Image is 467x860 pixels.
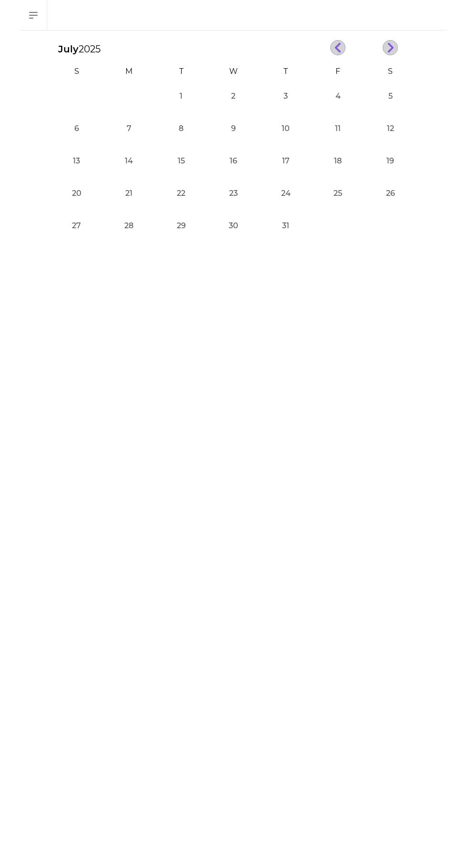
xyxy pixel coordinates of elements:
div: W [209,66,258,77]
button: 7 [120,119,139,138]
button: 9 [224,119,243,138]
button: 19 [381,152,400,171]
button: 24 [276,184,295,203]
button: 29 [172,216,191,235]
button: 8 [172,119,191,138]
button: 10 [276,119,295,138]
div: T [157,66,205,77]
button: 3 [276,87,295,106]
button: 12 [381,119,400,138]
button: 25 [328,184,347,203]
button: 2 [224,87,243,106]
button: 15 [172,152,191,171]
button: 23 [224,184,243,203]
span: July [51,43,79,55]
button: 30 [224,216,243,235]
div: T [262,66,310,77]
button: 26 [381,184,400,203]
div: S [52,66,101,77]
button: 4 [328,87,347,106]
div: S [366,66,415,77]
button: 11 [328,119,347,138]
button: 27 [67,216,86,235]
span: 2025 [79,43,101,55]
button: 5 [381,87,400,106]
button: 14 [120,152,139,171]
button: 16 [224,152,243,171]
button: 18 [328,152,347,171]
button: 28 [120,216,139,235]
button: 31 [276,216,295,235]
button: 17 [276,152,295,171]
button: 21 [120,184,139,203]
button: 20 [67,184,86,203]
div: M [105,66,153,77]
button: 22 [172,184,191,203]
button: 6 [67,119,86,138]
button: 1 [172,87,191,106]
button: 13 [67,152,86,171]
div: F [314,66,363,77]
